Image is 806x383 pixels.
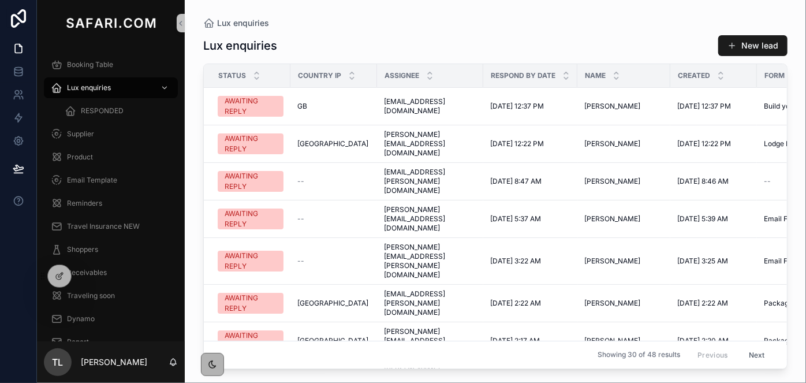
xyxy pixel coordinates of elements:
a: [DATE] 3:25 AM [677,256,750,266]
span: [DATE] 12:22 PM [490,139,544,148]
span: TL [53,355,64,369]
a: [DATE] 2:17 AM [490,336,570,345]
a: GB [297,102,370,111]
a: Supplier [44,124,178,144]
span: [DATE] 12:37 PM [677,102,731,111]
span: Respond by date [491,71,555,80]
span: Report [67,337,89,347]
a: [DATE] 8:47 AM [490,177,570,186]
span: [DATE] 8:47 AM [490,177,542,186]
p: [PERSON_NAME] [81,356,147,368]
a: [PERSON_NAME] [584,299,663,308]
a: AWAITING REPLY [218,209,283,229]
img: App logo [64,14,158,32]
span: [DATE] 2:22 AM [677,299,728,308]
span: GB [297,102,307,111]
span: Name [585,71,606,80]
a: [PERSON_NAME][EMAIL_ADDRESS][PERSON_NAME][DOMAIN_NAME] [384,243,476,280]
span: Shoppers [67,245,98,254]
span: [PERSON_NAME] [584,336,640,345]
a: [DATE] 2:20 AM [677,336,750,345]
span: Booking Table [67,60,113,69]
a: -- [297,177,370,186]
a: Lux enquiries [203,17,269,29]
a: RESPONDED [58,101,178,121]
a: [DATE] 5:37 AM [490,214,570,224]
span: Reminders [67,199,102,208]
span: [DATE] 5:37 AM [490,214,541,224]
span: Status [218,71,246,80]
span: Travel Insurance NEW [67,222,140,231]
a: Lux enquiries [44,77,178,98]
a: AWAITING REPLY [218,96,283,117]
span: [PERSON_NAME] [584,214,640,224]
span: [PERSON_NAME] [584,102,640,111]
span: Lodge Form [764,139,803,148]
a: [GEOGRAPHIC_DATA] [297,139,370,148]
a: [PERSON_NAME] [584,336,663,345]
a: AWAITING REPLY [218,171,283,192]
a: Email Template [44,170,178,191]
a: [DATE] 5:39 AM [677,214,750,224]
a: [DATE] 3:22 AM [490,256,570,266]
span: Email Template [67,176,117,185]
span: [DATE] 2:20 AM [677,336,729,345]
span: [GEOGRAPHIC_DATA] [297,139,368,148]
div: AWAITING REPLY [225,171,277,192]
a: [DATE] 12:37 PM [490,102,570,111]
div: AWAITING REPLY [225,293,277,314]
a: [PERSON_NAME] [584,214,663,224]
a: Receivables [44,262,178,283]
a: AWAITING REPLY [218,133,283,154]
span: [DATE] 12:22 PM [677,139,731,148]
span: [PERSON_NAME] [584,299,640,308]
div: scrollable content [37,46,185,341]
a: [PERSON_NAME][EMAIL_ADDRESS][DOMAIN_NAME] [384,205,476,233]
a: [GEOGRAPHIC_DATA] [297,299,370,308]
span: [DATE] 5:39 AM [677,214,728,224]
span: [DATE] 8:46 AM [677,177,729,186]
span: Country IP [298,71,341,80]
span: [PERSON_NAME] [584,139,640,148]
span: RESPONDED [81,106,124,116]
span: -- [297,214,304,224]
span: Assignee [385,71,419,80]
span: Lux enquiries [67,83,111,92]
span: -- [297,177,304,186]
span: Receivables [67,268,107,277]
span: [DATE] 3:25 AM [677,256,728,266]
span: Created [678,71,710,80]
span: Traveling soon [67,291,115,300]
div: AWAITING REPLY [225,251,277,272]
a: [EMAIL_ADDRESS][DOMAIN_NAME] [384,97,476,116]
a: [PERSON_NAME][EMAIL_ADDRESS][DOMAIN_NAME] [384,327,476,355]
h1: Lux enquiries [203,38,277,54]
a: [GEOGRAPHIC_DATA] [297,336,370,345]
a: Product [44,147,178,168]
a: [PERSON_NAME][EMAIL_ADDRESS][DOMAIN_NAME] [384,130,476,158]
a: [PERSON_NAME] [584,256,663,266]
span: Email Form [764,256,801,266]
div: AWAITING REPLY [225,133,277,154]
span: Product [67,153,93,162]
a: [DATE] 12:22 PM [490,139,570,148]
a: AWAITING REPLY [218,293,283,314]
a: [DATE] 2:22 AM [677,299,750,308]
span: [DATE] 3:22 AM [490,256,541,266]
span: [EMAIL_ADDRESS][PERSON_NAME][DOMAIN_NAME] [384,168,476,195]
button: New lead [718,35,788,56]
a: AWAITING REPLY [218,251,283,272]
div: AWAITING REPLY [225,330,277,351]
a: [DATE] 8:46 AM [677,177,750,186]
a: Traveling soon [44,285,178,306]
span: [DATE] 2:17 AM [490,336,540,345]
span: [GEOGRAPHIC_DATA] [297,299,368,308]
span: Dynamo [67,314,95,323]
span: -- [297,256,304,266]
span: Email Form [764,214,801,224]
